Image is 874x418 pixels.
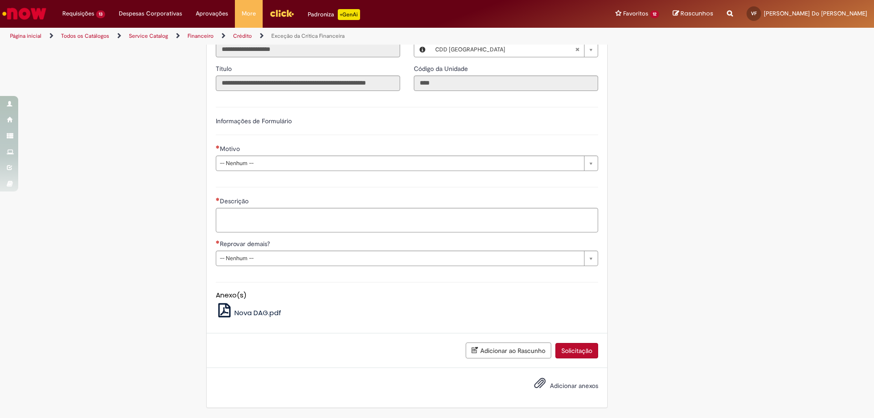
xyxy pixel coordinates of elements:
[271,32,345,40] a: Exceção da Crítica Financeira
[96,10,105,18] span: 13
[414,42,431,57] button: Local, Visualizar este registro CDD São José dos Campos
[234,308,281,317] span: Nova DAG.pdf
[414,76,598,91] input: Código da Unidade
[188,32,213,40] a: Financeiro
[220,240,272,248] span: Reprovar demais?
[650,10,659,18] span: 12
[216,65,234,73] span: Somente leitura - Título
[414,65,470,73] span: Somente leitura - Código da Unidade
[242,9,256,18] span: More
[10,32,41,40] a: Página inicial
[751,10,757,16] span: VF
[308,9,360,20] div: Padroniza
[216,64,234,73] label: Somente leitura - Título
[216,208,598,232] textarea: Descrição
[216,292,598,299] h5: Anexo(s)
[196,9,228,18] span: Aprovações
[681,9,713,18] span: Rascunhos
[129,32,168,40] a: Service Catalog
[216,308,282,317] a: Nova DAG.pdf
[550,382,598,390] span: Adicionar anexos
[338,9,360,20] p: +GenAi
[623,9,648,18] span: Favoritos
[414,64,470,73] label: Somente leitura - Código da Unidade
[570,42,584,57] abbr: Limpar campo Local
[269,6,294,20] img: click_logo_yellow_360x200.png
[216,240,220,244] span: Necessários
[216,76,400,91] input: Título
[62,9,94,18] span: Requisições
[220,145,242,153] span: Motivo
[673,10,713,18] a: Rascunhos
[435,42,575,57] span: CDD [GEOGRAPHIC_DATA]
[1,5,48,23] img: ServiceNow
[61,32,109,40] a: Todos os Catálogos
[216,145,220,149] span: Necessários
[431,42,598,57] a: CDD [GEOGRAPHIC_DATA]Limpar campo Local
[555,343,598,358] button: Solicitação
[466,342,551,358] button: Adicionar ao Rascunho
[220,197,250,205] span: Descrição
[216,42,400,57] input: Email
[220,251,579,266] span: -- Nenhum --
[216,197,220,201] span: Necessários
[216,117,292,125] label: Informações de Formulário
[764,10,867,17] span: [PERSON_NAME] Do [PERSON_NAME]
[119,9,182,18] span: Despesas Corporativas
[220,156,579,171] span: -- Nenhum --
[233,32,252,40] a: Crédito
[532,375,548,396] button: Adicionar anexos
[7,28,576,45] ul: Trilhas de página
